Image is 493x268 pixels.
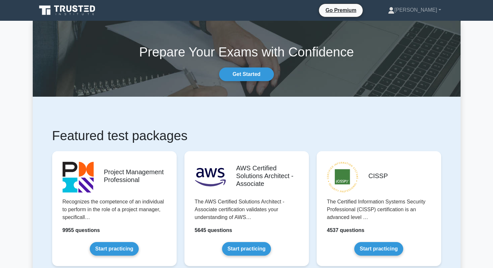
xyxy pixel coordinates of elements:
[222,242,271,256] a: Start practicing
[219,67,274,81] a: Get Started
[90,242,139,256] a: Start practicing
[372,4,457,17] a: [PERSON_NAME]
[322,6,360,14] a: Go Premium
[33,44,461,60] h1: Prepare Your Exams with Confidence
[354,242,403,256] a: Start practicing
[52,128,441,143] h1: Featured test packages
